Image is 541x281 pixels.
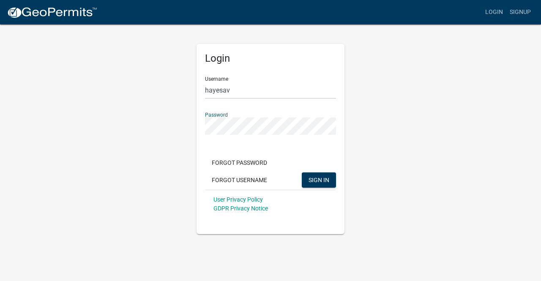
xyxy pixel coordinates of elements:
[302,172,336,188] button: SIGN IN
[205,155,274,170] button: Forgot Password
[213,205,268,212] a: GDPR Privacy Notice
[205,52,336,65] h5: Login
[309,176,329,183] span: SIGN IN
[205,172,274,188] button: Forgot Username
[482,4,506,20] a: Login
[506,4,534,20] a: Signup
[213,196,263,203] a: User Privacy Policy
